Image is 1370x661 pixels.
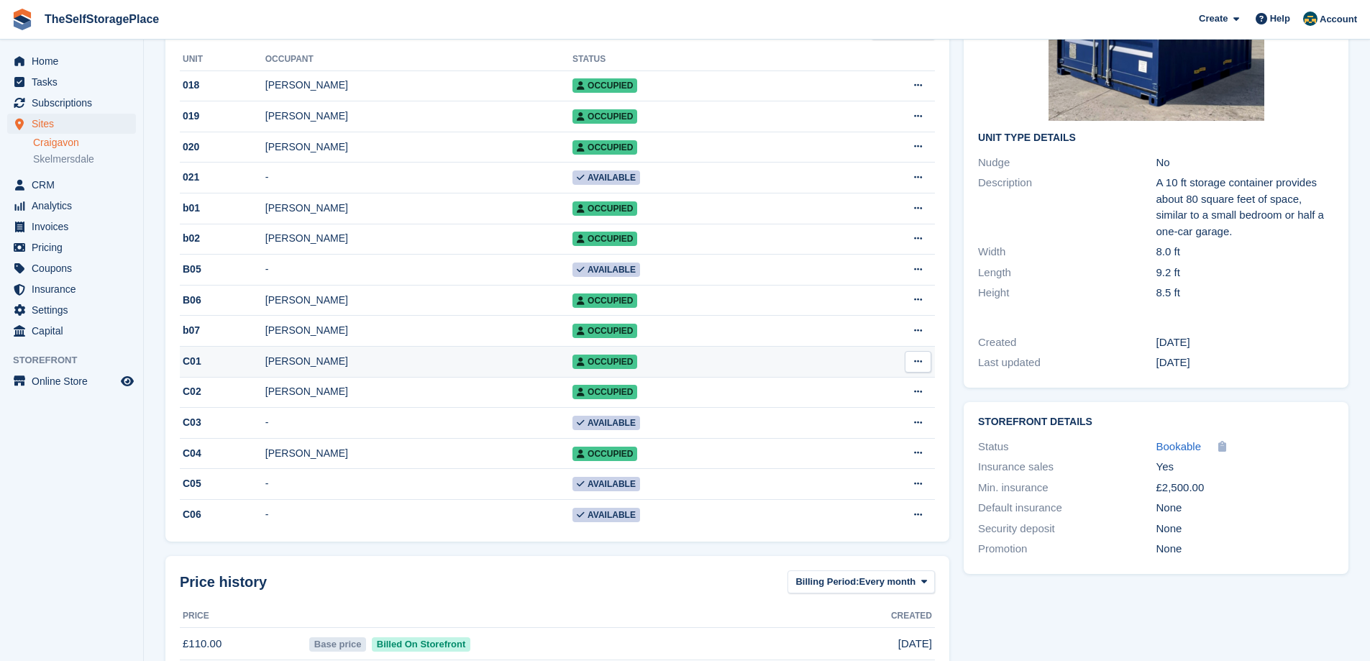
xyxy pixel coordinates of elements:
div: Description [978,175,1156,240]
span: Sites [32,114,118,134]
span: Available [572,416,640,430]
div: [PERSON_NAME] [265,78,572,93]
span: Occupied [572,78,637,93]
span: Account [1320,12,1357,27]
span: Occupied [572,293,637,308]
div: C03 [180,415,265,430]
th: Status [572,48,823,71]
span: Bookable [1156,440,1202,452]
a: menu [7,258,136,278]
div: [PERSON_NAME] [265,109,572,124]
span: Available [572,477,640,491]
img: stora-icon-8386f47178a22dfd0bd8f6a31ec36ba5ce8667c1dd55bd0f319d3a0aa187defe.svg [12,9,33,30]
span: Tasks [32,72,118,92]
div: £2,500.00 [1156,480,1334,496]
a: Preview store [119,373,136,390]
a: menu [7,72,136,92]
div: 9.2 ft [1156,265,1334,281]
h2: Storefront Details [978,416,1334,428]
a: Skelmersdale [33,152,136,166]
a: menu [7,114,136,134]
div: B05 [180,262,265,277]
div: 8.0 ft [1156,244,1334,260]
span: Available [572,263,640,277]
div: None [1156,521,1334,537]
span: Storefront [13,353,143,368]
div: Default insurance [978,500,1156,516]
div: Promotion [978,541,1156,557]
div: [PERSON_NAME] [265,323,572,338]
span: Billed On Storefront [372,637,470,652]
div: [PERSON_NAME] [265,293,572,308]
span: Occupied [572,109,637,124]
a: menu [7,237,136,257]
div: Nudge [978,155,1156,171]
td: - [265,408,572,439]
a: menu [7,175,136,195]
div: Status [978,439,1156,455]
span: [DATE] [898,636,932,652]
div: [PERSON_NAME] [265,354,572,369]
span: Occupied [572,447,637,461]
img: Gairoid [1303,12,1318,26]
span: Base price [309,637,366,652]
div: C05 [180,476,265,491]
div: 018 [180,78,265,93]
a: Bookable [1156,439,1202,455]
span: Subscriptions [32,93,118,113]
span: Occupied [572,232,637,246]
div: [PERSON_NAME] [265,201,572,216]
a: menu [7,300,136,320]
div: A 10 ft storage container provides about 80 square feet of space, similar to a small bedroom or h... [1156,175,1334,240]
span: CRM [32,175,118,195]
div: Min. insurance [978,480,1156,496]
div: [PERSON_NAME] [265,140,572,155]
span: Billing Period: [795,575,859,589]
div: Created [978,334,1156,351]
td: - [265,163,572,193]
td: - [265,255,572,286]
a: menu [7,93,136,113]
span: Insurance [32,279,118,299]
div: None [1156,500,1334,516]
span: Occupied [572,324,637,338]
div: Security deposit [978,521,1156,537]
div: [DATE] [1156,334,1334,351]
span: Available [572,508,640,522]
div: b02 [180,231,265,246]
a: TheSelfStoragePlace [39,7,165,31]
div: 021 [180,170,265,185]
th: Occupant [265,48,572,71]
div: 019 [180,109,265,124]
span: Home [32,51,118,71]
div: C01 [180,354,265,369]
div: [PERSON_NAME] [265,384,572,399]
th: Price [180,605,306,628]
h2: Unit Type details [978,132,1334,144]
a: menu [7,321,136,341]
span: Occupied [572,355,637,369]
th: Unit [180,48,265,71]
div: [DATE] [1156,355,1334,371]
div: [PERSON_NAME] [265,231,572,246]
div: No [1156,155,1334,171]
span: Capital [32,321,118,341]
span: Create [1199,12,1228,26]
div: 020 [180,140,265,155]
div: B06 [180,293,265,308]
span: Created [891,609,932,622]
a: menu [7,279,136,299]
a: Craigavon [33,136,136,150]
div: Length [978,265,1156,281]
div: Last updated [978,355,1156,371]
a: menu [7,196,136,216]
div: None [1156,541,1334,557]
a: menu [7,216,136,237]
div: Insurance sales [978,459,1156,475]
span: Occupied [572,140,637,155]
div: [PERSON_NAME] [265,446,572,461]
td: - [265,500,572,530]
div: Yes [1156,459,1334,475]
td: £110.00 [180,628,306,660]
span: Available [572,170,640,185]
